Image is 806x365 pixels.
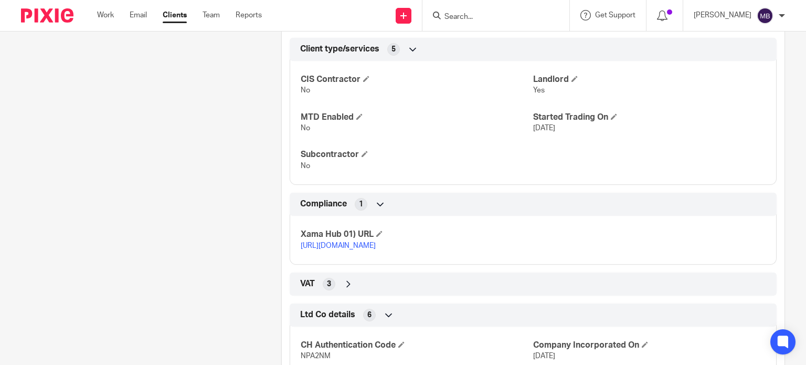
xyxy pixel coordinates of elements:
span: Ltd Co details [300,309,355,320]
span: [DATE] [533,352,555,360]
img: Pixie [21,8,73,23]
span: VAT [300,278,315,289]
span: 1 [359,199,363,210]
span: 6 [367,310,372,320]
a: Work [97,10,114,20]
span: No [301,124,310,132]
h4: Company Incorporated On [533,340,766,351]
span: NPA2NM [301,352,331,360]
span: 3 [327,279,331,289]
input: Search [443,13,538,22]
h4: Xama Hub 01) URL [301,229,533,240]
span: [DATE] [533,124,555,132]
h4: MTD Enabled [301,112,533,123]
a: Email [130,10,147,20]
span: Compliance [300,199,347,210]
a: [URL][DOMAIN_NAME] [301,242,376,249]
h4: Started Trading On [533,112,766,123]
span: No [301,162,310,170]
span: Client type/services [300,44,379,55]
img: svg%3E [757,7,773,24]
p: [PERSON_NAME] [694,10,751,20]
h4: Landlord [533,74,766,85]
span: Get Support [595,12,635,19]
span: Yes [533,87,545,94]
h4: CH Authentication Code [301,340,533,351]
a: Reports [236,10,262,20]
span: 5 [391,44,396,55]
span: No [301,87,310,94]
h4: CIS Contractor [301,74,533,85]
a: Clients [163,10,187,20]
h4: Subcontractor [301,149,533,160]
a: Team [203,10,220,20]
